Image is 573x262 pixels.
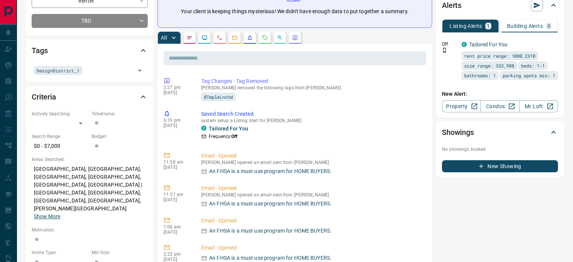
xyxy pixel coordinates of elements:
svg: Lead Browsing Activity [202,35,208,41]
p: Email - Opened [201,152,423,160]
p: Min Size: [92,249,148,256]
p: [DATE] [163,257,190,262]
div: condos.ca [461,42,467,47]
p: [DATE] [163,197,190,202]
div: TBD [32,14,148,28]
h2: Showings [442,126,474,138]
p: [GEOGRAPHIC_DATA], [GEOGRAPHIC_DATA], [GEOGRAPHIC_DATA], [GEOGRAPHIC_DATA], [GEOGRAPHIC_DATA], [G... [32,163,148,223]
p: Email - Opened [201,217,423,225]
p: 1 [487,23,490,29]
span: beds: 1-1 [521,62,545,69]
p: system setup a Listing Alert for [PERSON_NAME] [201,118,423,123]
p: Budget: [92,133,148,140]
span: 8TmpleLnchd [204,93,233,101]
p: All [161,35,167,40]
a: Tailored For You [469,41,507,47]
svg: Notes [186,35,193,41]
svg: Listing Alerts [247,35,253,41]
p: An FHSA is a must-use program for HOME BUYERS. [209,227,332,235]
p: [DATE] [163,90,190,95]
p: No showings booked [442,146,558,153]
span: bathrooms: 1 [464,72,496,79]
p: Areas Searched: [32,156,148,163]
p: Email - Opened [201,184,423,192]
p: Home Type: [32,249,88,256]
span: rent price range: 1080,2310 [464,52,535,60]
h2: Criteria [32,91,56,103]
svg: Agent Actions [292,35,298,41]
p: Your client is keeping things mysterious! We didn't have enough data to put together a summary. [181,8,408,15]
p: [PERSON_NAME] opened an email sent from [PERSON_NAME] [201,192,423,198]
a: Mr.Loft [519,100,558,112]
svg: Requests [262,35,268,41]
button: Show More [34,213,60,221]
p: [DATE] [163,230,190,235]
svg: Emails [232,35,238,41]
p: Listing Alerts [449,23,482,29]
p: 1:06 am [163,224,190,230]
p: Actively Searching: [32,110,88,117]
div: Showings [442,123,558,141]
a: Tailored For You [209,126,248,132]
p: Off [442,41,457,47]
p: Tag Changes - Tag Removed [201,77,423,85]
svg: Opportunities [277,35,283,41]
div: Criteria [32,88,148,106]
div: Tags [32,41,148,60]
p: Email - Opened [201,244,423,252]
p: [PERSON_NAME] opened an email sent from [PERSON_NAME] [201,160,423,165]
h2: Tags [32,44,47,57]
div: condos.ca [201,126,206,131]
p: Saved Search Created [201,110,423,118]
p: 2:22 pm [163,251,190,257]
p: 2:27 pm [163,85,190,90]
svg: Calls [217,35,223,41]
p: [PERSON_NAME] removed the following tags from [PERSON_NAME] [201,85,423,90]
strong: Off [231,134,237,139]
p: New Alert: [442,90,558,98]
p: 11:57 am [163,192,190,197]
p: Motivation: [32,227,148,233]
span: size range: 353,988 [464,62,514,69]
p: An FHSA is a must-use program for HOME BUYERS. [209,254,332,262]
p: An FHSA is a must-use program for HOME BUYERS. [209,200,332,208]
button: New Showing [442,160,558,172]
p: Timeframe: [92,110,148,117]
p: Building Alerts [507,23,543,29]
p: 0 [547,23,550,29]
button: Open [134,65,145,76]
a: Property [442,100,481,112]
p: 11:58 am [163,159,190,165]
span: parking spots min: 1 [503,72,555,79]
p: An FHSA is a must-use program for HOME BUYERS. [209,167,332,175]
p: [DATE] [163,165,190,170]
span: DesignDistrict_1 [37,67,79,74]
p: 6:19 pm [163,118,190,123]
p: $0 - $7,000 [32,140,88,152]
p: Search Range: [32,133,88,140]
p: [DATE] [163,123,190,128]
svg: Push Notification Only [442,47,447,53]
p: Frequency: [209,133,237,140]
a: Condos [480,100,519,112]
